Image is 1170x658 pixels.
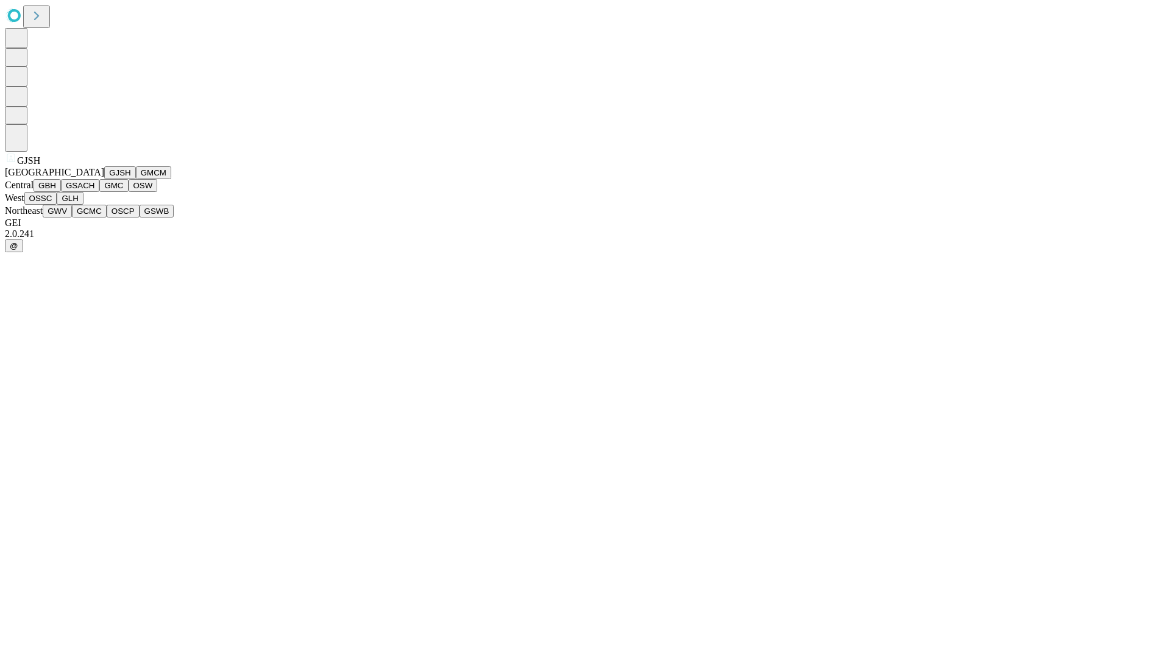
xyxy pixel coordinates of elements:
button: OSSC [24,192,57,205]
div: GEI [5,218,1165,228]
button: OSCP [107,205,140,218]
span: West [5,193,24,203]
button: GSWB [140,205,174,218]
div: 2.0.241 [5,228,1165,239]
button: GCMC [72,205,107,218]
button: GMC [99,179,128,192]
span: Northeast [5,205,43,216]
button: GLH [57,192,83,205]
button: GSACH [61,179,99,192]
button: GWV [43,205,72,218]
button: GJSH [104,166,136,179]
span: Central [5,180,34,190]
button: GMCM [136,166,171,179]
span: @ [10,241,18,250]
span: GJSH [17,155,40,166]
button: GBH [34,179,61,192]
span: [GEOGRAPHIC_DATA] [5,167,104,177]
button: @ [5,239,23,252]
button: OSW [129,179,158,192]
